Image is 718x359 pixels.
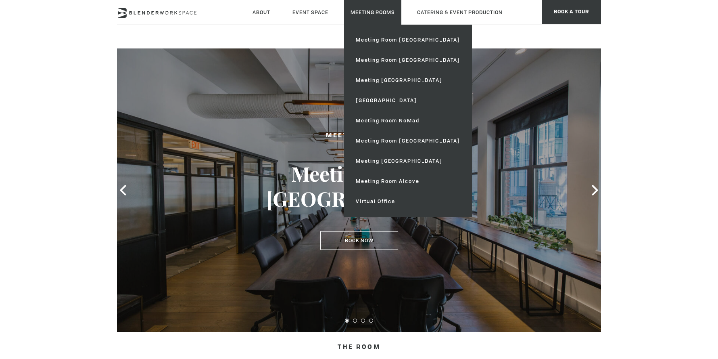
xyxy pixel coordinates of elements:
iframe: Chat Widget [573,256,718,359]
a: Meeting Room [GEOGRAPHIC_DATA] [349,131,467,151]
h2: Meeting Space [266,131,452,141]
h4: The Room [117,340,601,355]
a: [GEOGRAPHIC_DATA] [349,90,467,111]
a: Meeting Room [GEOGRAPHIC_DATA] [349,50,467,70]
a: Meeting [GEOGRAPHIC_DATA] [349,151,467,171]
a: Virtual Office [349,191,467,212]
a: Meeting Room [GEOGRAPHIC_DATA] [349,30,467,50]
a: Meeting Room NoMad [349,111,467,131]
a: Meeting Room Alcove [349,171,467,191]
a: Book Now [320,231,398,250]
h3: Meeting Room [GEOGRAPHIC_DATA] [266,161,452,211]
a: Meeting [GEOGRAPHIC_DATA] [349,70,467,90]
